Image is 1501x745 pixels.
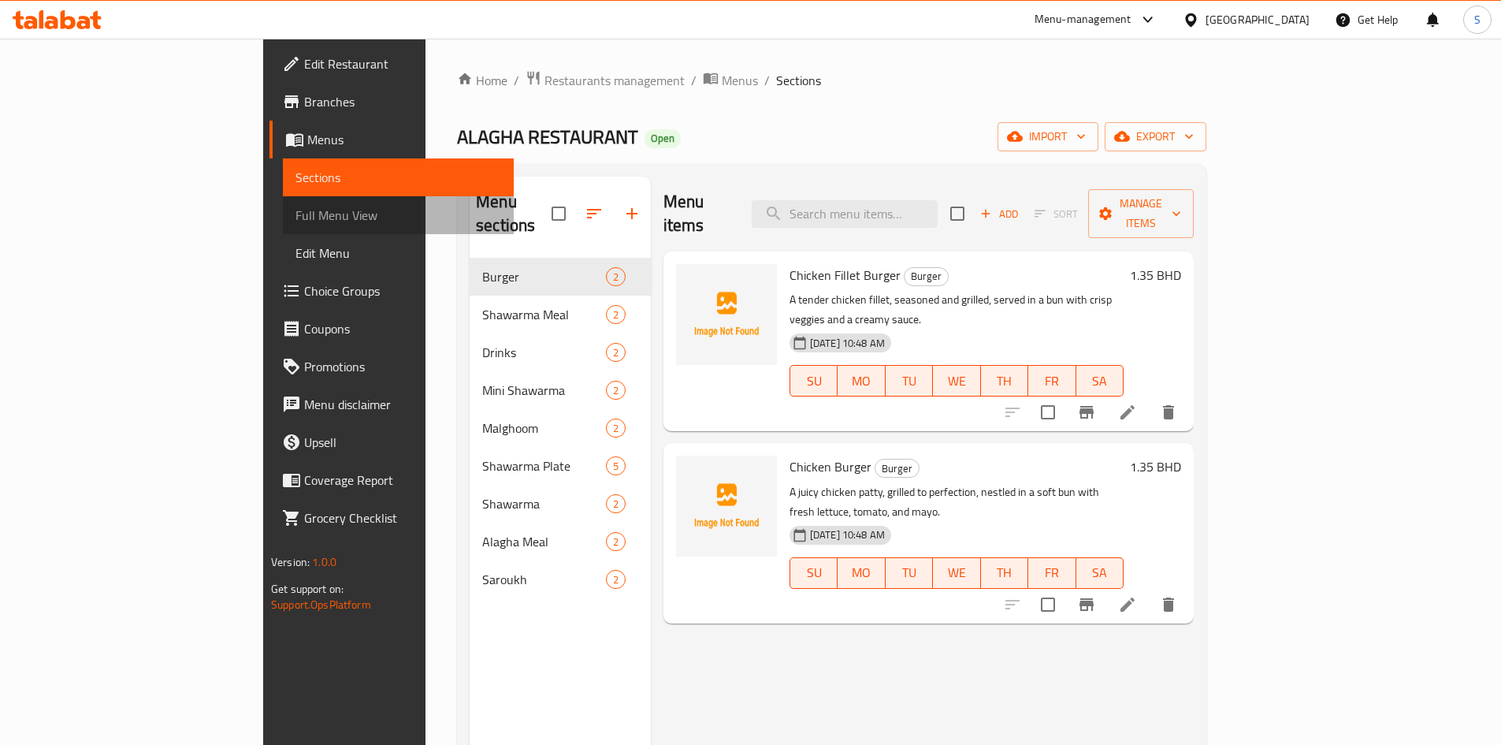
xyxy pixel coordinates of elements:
[1101,194,1181,233] span: Manage items
[1118,595,1137,614] a: Edit menu item
[470,333,651,371] div: Drinks2
[269,423,514,461] a: Upsell
[676,456,777,557] img: Chicken Burger
[1117,127,1194,147] span: export
[470,447,651,485] div: Shawarma Plate5
[1083,370,1117,393] span: SA
[269,45,514,83] a: Edit Restaurant
[797,370,831,393] span: SU
[482,456,606,475] span: Shawarma Plate
[514,71,519,90] li: /
[470,409,651,447] div: Malghoom2
[1076,557,1124,589] button: SA
[607,497,625,512] span: 2
[844,561,879,584] span: MO
[974,202,1024,226] button: Add
[904,267,949,286] div: Burger
[607,345,625,360] span: 2
[1105,122,1206,151] button: export
[1031,588,1064,621] span: Select to update
[981,365,1028,397] button: TH
[691,71,697,90] li: /
[987,561,1022,584] span: TH
[271,594,371,615] a: Support.OpsPlatform
[295,244,501,263] span: Edit Menu
[1031,396,1064,429] span: Select to update
[981,557,1028,589] button: TH
[804,336,891,351] span: [DATE] 10:48 AM
[526,70,685,91] a: Restaurants management
[269,310,514,348] a: Coupons
[722,71,758,90] span: Menus
[470,296,651,333] div: Shawarma Meal2
[1088,189,1194,238] button: Manage items
[645,132,681,145] span: Open
[304,433,501,452] span: Upsell
[470,523,651,561] div: Alagha Meal2
[269,348,514,386] a: Promotions
[542,197,575,230] span: Select all sections
[790,263,901,287] span: Chicken Fillet Burger
[607,572,625,587] span: 2
[283,196,514,234] a: Full Menu View
[1024,202,1088,226] span: Select section first
[607,421,625,436] span: 2
[978,205,1020,223] span: Add
[269,386,514,423] a: Menu disclaimer
[470,258,651,296] div: Burger2
[764,71,770,90] li: /
[790,365,838,397] button: SU
[790,290,1124,330] p: A tender chicken fillet, seasoned and grilled, served in a bun with crisp veggies and a creamy sa...
[1010,127,1086,147] span: import
[304,54,501,73] span: Edit Restaurant
[312,552,336,572] span: 1.0.0
[457,119,638,155] span: ALAGHA RESTAURANT
[607,270,625,285] span: 2
[892,370,927,393] span: TU
[470,371,651,409] div: Mini Shawarma2
[482,532,606,551] span: Alagha Meal
[776,71,821,90] span: Sections
[283,234,514,272] a: Edit Menu
[790,557,838,589] button: SU
[482,381,606,400] span: Mini Shawarma
[939,561,974,584] span: WE
[1035,561,1069,584] span: FR
[575,195,613,233] span: Sort sections
[790,482,1124,522] p: A juicy chicken patty, grilled to perfection, nestled in a soft bun with fresh lettuce, tomato, a...
[933,557,980,589] button: WE
[482,267,606,286] div: Burger
[886,557,933,589] button: TU
[905,267,948,285] span: Burger
[663,190,733,237] h2: Menu items
[304,319,501,338] span: Coupons
[797,561,831,584] span: SU
[304,281,501,300] span: Choice Groups
[607,383,625,398] span: 2
[606,532,626,551] div: items
[676,264,777,365] img: Chicken Fillet Burger
[607,459,625,474] span: 5
[1118,403,1137,422] a: Edit menu item
[613,195,651,233] button: Add section
[304,92,501,111] span: Branches
[482,305,606,324] span: Shawarma Meal
[875,460,919,478] span: Burger
[482,494,606,513] span: Shawarma
[606,456,626,475] div: items
[645,129,681,148] div: Open
[1083,561,1117,584] span: SA
[482,419,606,438] div: Malghoom
[295,168,501,187] span: Sections
[1130,456,1181,478] h6: 1.35 BHD
[482,343,606,362] span: Drinks
[838,557,885,589] button: MO
[1474,11,1481,28] span: S
[304,471,501,490] span: Coverage Report
[307,130,501,149] span: Menus
[844,370,879,393] span: MO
